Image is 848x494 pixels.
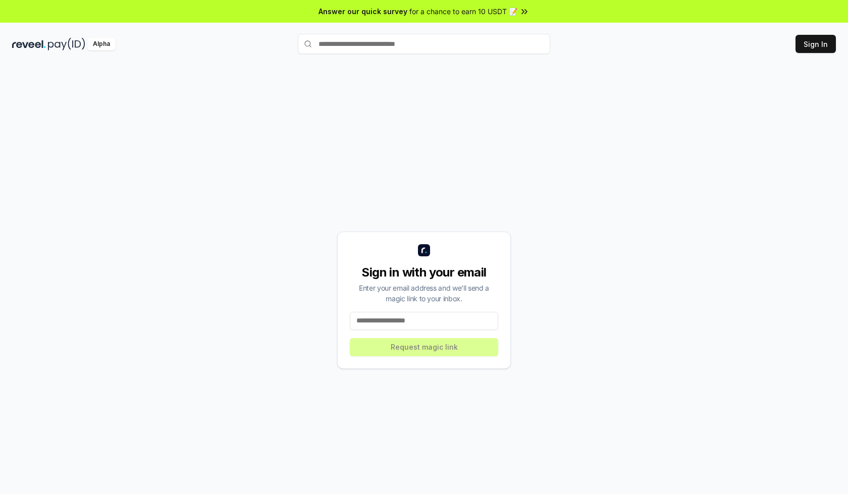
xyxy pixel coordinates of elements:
[409,6,517,17] span: for a chance to earn 10 USDT 📝
[319,6,407,17] span: Answer our quick survey
[350,283,498,304] div: Enter your email address and we’ll send a magic link to your inbox.
[87,38,116,50] div: Alpha
[48,38,85,50] img: pay_id
[418,244,430,256] img: logo_small
[350,264,498,281] div: Sign in with your email
[796,35,836,53] button: Sign In
[12,38,46,50] img: reveel_dark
